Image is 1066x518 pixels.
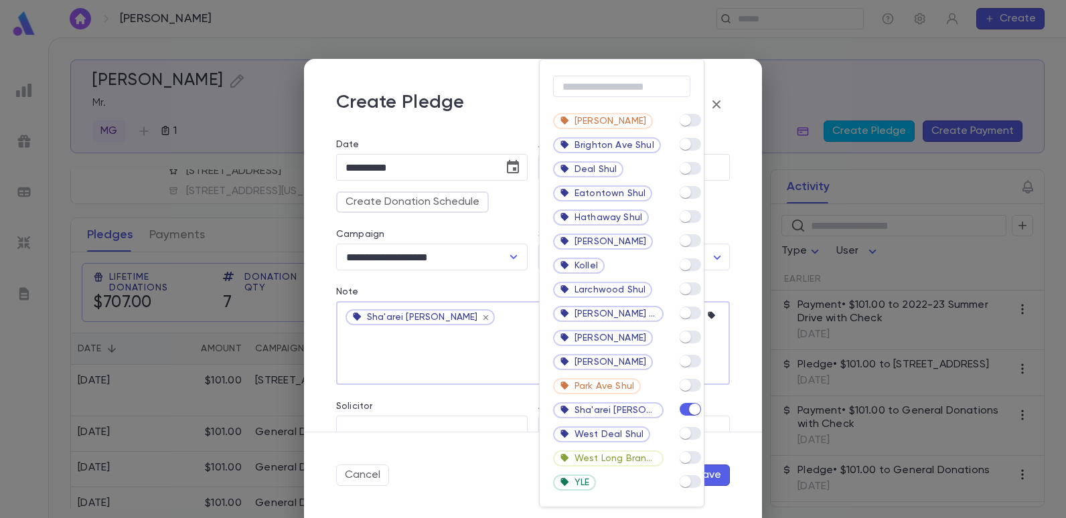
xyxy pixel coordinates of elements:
[553,450,664,466] div: West Long Branch Shul
[553,354,653,370] div: [PERSON_NAME]
[553,113,653,129] div: [PERSON_NAME]
[553,161,623,177] div: Deal Shul
[553,426,650,442] div: West Deal Shul
[575,140,654,151] span: Brighton Ave Shul
[553,282,652,298] div: Larchwood Shul
[575,477,589,488] span: YLE
[575,453,657,464] span: West Long Branch Shul
[553,137,661,153] div: Brighton Ave Shul
[575,236,646,247] span: [PERSON_NAME]
[575,357,646,367] span: [PERSON_NAME]
[553,330,653,346] div: [PERSON_NAME]
[553,185,652,201] div: Eatontown Shul
[575,164,617,175] span: Deal Shul
[553,306,664,322] div: [PERSON_NAME] Ave Shul
[575,284,645,295] span: Larchwood Shul
[575,212,642,223] span: Hathaway Shul
[553,474,596,491] div: YLE
[575,381,634,392] span: Park Ave Shul
[575,188,645,199] span: Eatontown Shul
[553,209,649,226] div: Hathaway Shul
[575,309,657,319] span: [PERSON_NAME] Ave Shul
[575,116,646,126] span: [PERSON_NAME]
[553,258,605,274] div: Kollel
[553,378,641,394] div: Park Ave Shul
[575,429,643,440] span: West Deal Shul
[575,333,646,343] span: [PERSON_NAME]
[553,234,653,250] div: [PERSON_NAME]
[575,405,657,416] span: Sha'arei [PERSON_NAME]
[575,260,598,271] span: Kollel
[553,402,664,418] div: Sha'arei [PERSON_NAME]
